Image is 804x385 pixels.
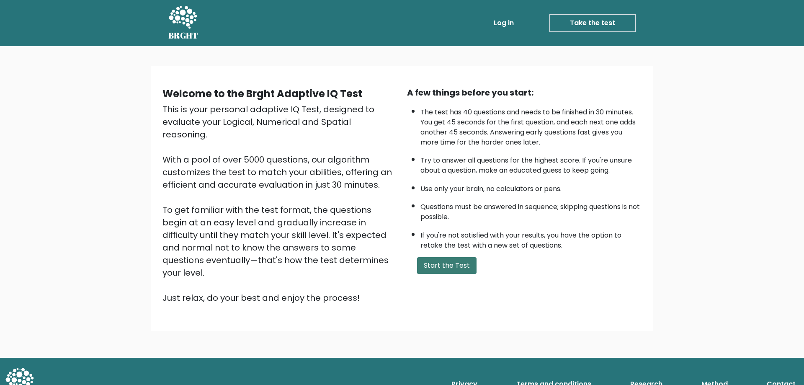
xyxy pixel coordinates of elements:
[162,103,397,304] div: This is your personal adaptive IQ Test, designed to evaluate your Logical, Numerical and Spatial ...
[168,31,198,41] h5: BRGHT
[168,3,198,43] a: BRGHT
[162,87,362,101] b: Welcome to the Brght Adaptive IQ Test
[549,14,636,32] a: Take the test
[490,15,517,31] a: Log in
[420,151,642,176] li: Try to answer all questions for the highest score. If you're unsure about a question, make an edu...
[407,86,642,99] div: A few things before you start:
[420,103,642,147] li: The test has 40 questions and needs to be finished in 30 minutes. You get 45 seconds for the firs...
[417,257,477,274] button: Start the Test
[420,226,642,251] li: If you're not satisfied with your results, you have the option to retake the test with a new set ...
[420,180,642,194] li: Use only your brain, no calculators or pens.
[420,198,642,222] li: Questions must be answered in sequence; skipping questions is not possible.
